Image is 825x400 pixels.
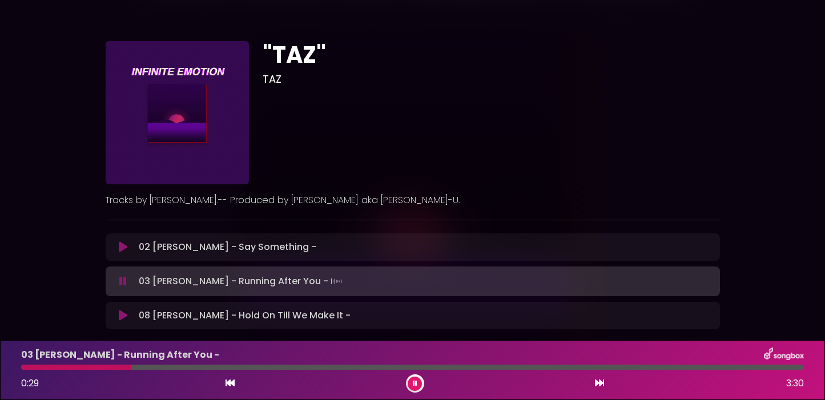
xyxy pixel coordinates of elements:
p: 02 [PERSON_NAME] - Say Something - [139,240,316,254]
p: Tracks by [PERSON_NAME].-- Produced by [PERSON_NAME] aka [PERSON_NAME]-U. [106,193,720,207]
img: IcwQz5fkR8S13jmypdGW [106,41,249,184]
p: 03 [PERSON_NAME] - Running After You - [139,273,344,289]
h1: "TAZ" [263,41,720,68]
h3: TAZ [263,73,720,86]
img: songbox-logo-white.png [764,348,804,362]
img: waveform4.gif [328,273,344,289]
p: 08 [PERSON_NAME] - Hold On Till We Make It - [139,309,351,322]
p: 03 [PERSON_NAME] - Running After You - [21,348,219,362]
